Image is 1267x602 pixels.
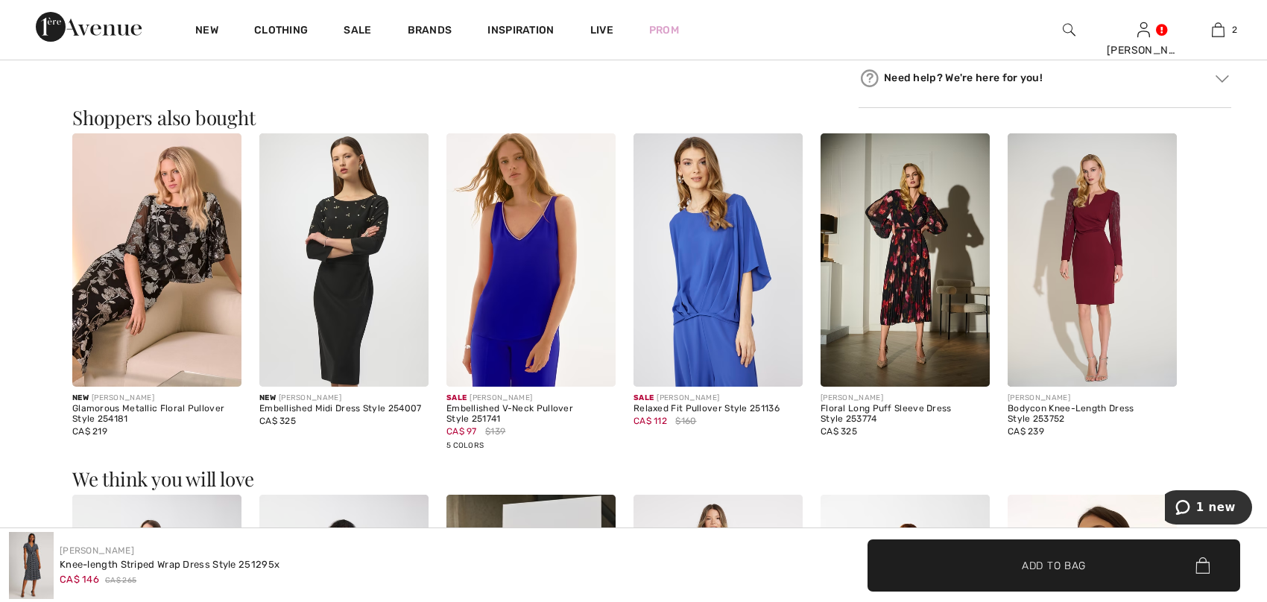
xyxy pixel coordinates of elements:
[446,426,477,437] span: CA$ 97
[72,108,1195,127] h3: Shoppers also bought
[259,393,276,402] span: New
[590,22,613,38] a: Live
[195,24,218,39] a: New
[1181,21,1254,39] a: 2
[1212,21,1225,39] img: My Bag
[72,469,1195,489] h3: We think you will love
[821,426,857,437] span: CA$ 325
[633,393,654,402] span: Sale
[344,24,371,39] a: Sale
[446,393,467,402] span: Sale
[60,557,279,572] div: Knee-length Striped Wrap Dress Style 251295x
[1008,133,1177,387] img: Bodycon Knee-Length Dress Style 253752
[821,393,990,404] div: [PERSON_NAME]
[821,133,990,387] img: Floral Long Puff Sleeve Dress Style 253774
[259,404,429,414] div: Embellished Midi Dress Style 254007
[485,425,505,438] span: $139
[72,133,241,387] img: Glamorous Metallic Floral Pullover Style 254181
[1008,404,1177,425] div: Bodycon Knee-Length Dress Style 253752
[1022,557,1086,573] span: Add to Bag
[633,393,803,404] div: [PERSON_NAME]
[408,24,452,39] a: Brands
[1008,426,1044,437] span: CA$ 239
[1216,75,1229,83] img: Arrow2.svg
[633,133,803,387] img: Relaxed Fit Pullover Style 251136
[1195,557,1210,574] img: Bag.svg
[72,426,107,437] span: CA$ 219
[868,539,1240,592] button: Add to Bag
[633,404,803,414] div: Relaxed Fit Pullover Style 251136
[36,12,142,42] img: 1ère Avenue
[859,67,1231,89] div: Need help? We're here for you!
[633,416,667,426] span: CA$ 112
[259,393,429,404] div: [PERSON_NAME]
[1107,42,1180,58] div: [PERSON_NAME]
[60,545,134,556] a: [PERSON_NAME]
[254,24,308,39] a: Clothing
[105,575,136,586] span: CA$ 265
[60,574,99,585] span: CA$ 146
[1165,490,1252,527] iframe: Opens a widget where you can chat to one of our agents
[487,24,554,39] span: Inspiration
[649,22,679,38] a: Prom
[72,404,241,425] div: Glamorous Metallic Floral Pullover Style 254181
[259,416,296,426] span: CA$ 325
[446,441,484,450] span: 5 Colors
[1008,393,1177,404] div: [PERSON_NAME]
[1137,21,1150,39] img: My Info
[446,133,616,387] img: Embellished V-Neck Pullover Style 251741
[72,393,89,402] span: New
[259,133,429,387] img: Embellished Midi Dress Style 254007
[675,414,696,428] span: $160
[1063,21,1075,39] img: search the website
[9,532,54,599] img: Knee-Length Striped Wrap Dress Style 251295x
[821,404,990,425] div: Floral Long Puff Sleeve Dress Style 253774
[446,393,616,404] div: [PERSON_NAME]
[1137,22,1150,37] a: Sign In
[446,404,616,425] div: Embellished V-Neck Pullover Style 251741
[72,393,241,404] div: [PERSON_NAME]
[1232,23,1237,37] span: 2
